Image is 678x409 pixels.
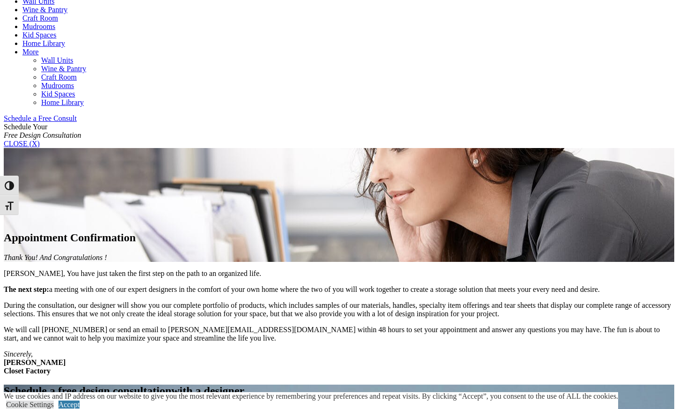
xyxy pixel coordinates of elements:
[22,6,67,14] a: Wine & Pantry
[4,285,674,294] p: a meeting with one of our expert designers in the comfort of your own home where the two of you w...
[22,14,58,22] a: Craft Room
[4,301,674,318] p: During the consultation, our designer will show you our complete portfolio of products, which inc...
[4,350,33,358] em: Sincerely,
[171,385,246,397] span: with a designer.
[22,22,55,30] a: Mudrooms
[4,385,674,397] h2: Schedule a free design consultation
[4,140,40,148] a: CLOSE (X)
[4,367,51,375] strong: Closet Factory
[22,31,56,39] a: Kid Spaces
[4,123,81,139] span: Schedule Your
[41,82,74,89] a: Mudrooms
[4,285,49,293] strong: The next step:
[4,358,66,366] strong: [PERSON_NAME]
[41,73,77,81] a: Craft Room
[41,98,84,106] a: Home Library
[58,401,80,409] a: Accept
[41,90,75,98] a: Kid Spaces
[22,48,39,56] a: More menu text will display only on big screen
[22,39,65,47] a: Home Library
[4,131,81,139] em: Free Design Consultation
[41,65,86,73] a: Wine & Pantry
[4,269,261,277] span: [PERSON_NAME], You have just taken the first step on the path to an organized life.
[4,392,618,401] div: We use cookies and IP address on our website to give you the most relevant experience by remember...
[4,114,77,122] a: Schedule a Free Consult (opens a dropdown menu)
[4,326,674,342] p: We will call [PHONE_NUMBER] or send an email to [PERSON_NAME][EMAIL_ADDRESS][DOMAIN_NAME] within ...
[4,231,674,244] h1: Appointment Confirmation
[4,253,107,261] em: Thank You! And Congratulations !
[41,56,73,64] a: Wall Units
[6,401,54,409] a: Cookie Settings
